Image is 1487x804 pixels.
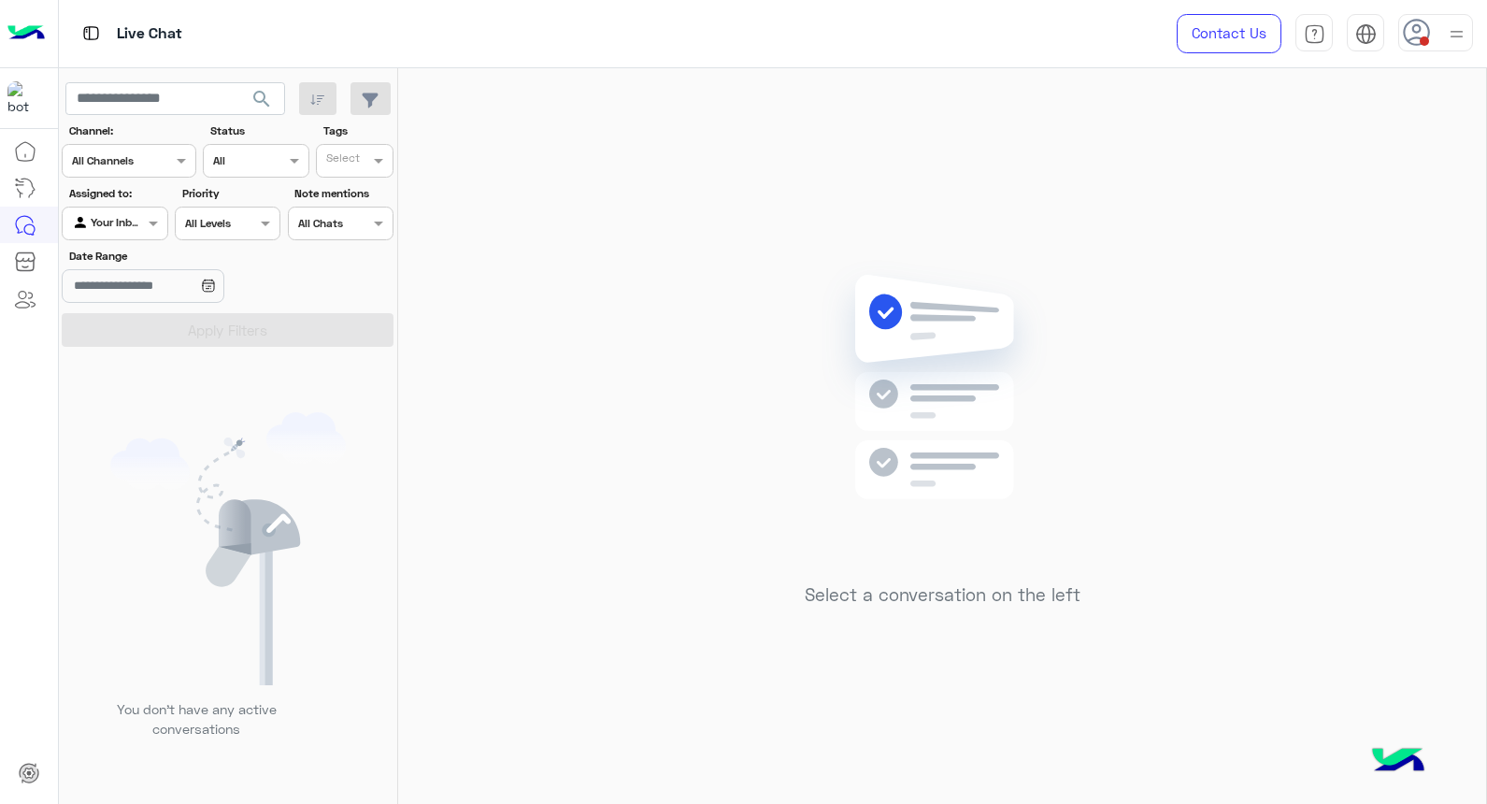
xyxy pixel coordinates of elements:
[62,313,393,347] button: Apply Filters
[7,14,45,53] img: Logo
[7,81,41,115] img: 1403182699927242
[210,122,307,139] label: Status
[808,260,1078,570] img: no messages
[1445,22,1468,46] img: profile
[1355,23,1377,45] img: tab
[239,82,285,122] button: search
[69,122,194,139] label: Channel:
[110,412,346,685] img: empty users
[323,122,392,139] label: Tags
[182,185,279,202] label: Priority
[79,22,103,45] img: tab
[69,248,279,265] label: Date Range
[69,185,165,202] label: Assigned to:
[1295,14,1333,53] a: tab
[1177,14,1281,53] a: Contact Us
[294,185,391,202] label: Note mentions
[323,150,360,171] div: Select
[1304,23,1325,45] img: tab
[250,88,273,110] span: search
[1365,729,1431,795] img: hulul-logo.png
[117,22,182,47] p: Live Chat
[102,699,291,739] p: You don’t have any active conversations
[805,584,1080,606] h5: Select a conversation on the left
